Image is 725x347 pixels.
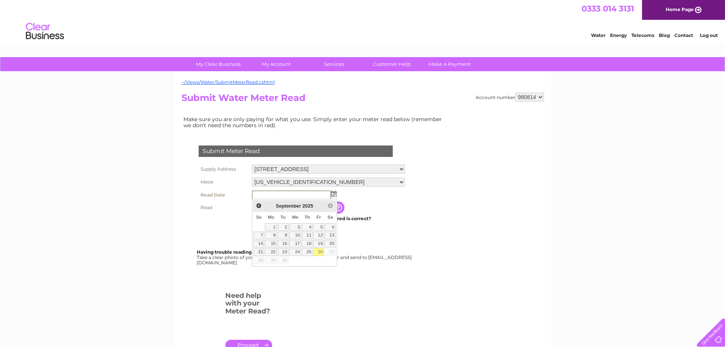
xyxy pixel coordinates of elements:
[659,32,670,38] a: Blog
[332,201,346,214] input: Information
[25,20,64,43] img: logo.png
[265,223,277,231] a: 1
[183,4,543,37] div: Clear Business is a trading name of Verastar Limited (registered in [GEOGRAPHIC_DATA] No. 3667643...
[313,240,324,248] a: 19
[197,249,413,265] div: Take a clear photo of your readings, tell us which supply it's for and send to [EMAIL_ADDRESS][DO...
[313,232,324,239] a: 12
[302,232,312,239] a: 11
[278,240,288,248] a: 16
[199,146,393,157] div: Submit Meter Read
[303,57,365,71] a: Services
[292,215,298,219] span: Wednesday
[591,32,605,38] a: Water
[289,232,301,239] a: 10
[317,215,321,219] span: Friday
[253,240,264,248] a: 14
[254,201,263,210] a: Prev
[610,32,627,38] a: Energy
[256,203,262,209] span: Prev
[250,214,407,224] td: Are you sure the read you have entered is correct?
[700,32,718,38] a: Log out
[182,79,275,85] a: ~/Views/Water/SubmitMeterRead.cshtml
[289,240,301,248] a: 17
[265,240,277,248] a: 15
[245,57,308,71] a: My Account
[197,249,282,255] b: Having trouble reading your meter?
[197,201,250,214] th: Read
[304,215,310,219] span: Thursday
[325,232,335,239] a: 13
[289,248,301,256] a: 24
[197,176,250,189] th: Meter
[265,232,277,239] a: 8
[278,223,288,231] a: 2
[278,248,288,256] a: 23
[302,248,312,256] a: 25
[325,223,335,231] a: 6
[302,240,312,248] a: 18
[325,240,335,248] a: 20
[313,223,324,231] a: 5
[276,203,301,209] span: September
[187,57,250,71] a: My Clear Business
[328,215,333,219] span: Saturday
[582,4,634,13] a: 0333 014 3131
[225,290,272,319] h3: Need help with your Meter Read?
[280,215,285,219] span: Tuesday
[253,232,264,239] a: 7
[253,248,264,256] a: 21
[418,57,481,71] a: Make A Payment
[313,248,324,256] a: 26
[331,191,337,197] img: ...
[302,203,313,209] span: 2025
[197,189,250,201] th: Read Date
[268,215,274,219] span: Monday
[360,57,423,71] a: Customer Help
[197,163,250,176] th: Supply Address
[631,32,654,38] a: Telecoms
[182,93,544,107] h2: Submit Water Meter Read
[302,223,312,231] a: 4
[256,215,262,219] span: Sunday
[476,93,544,102] div: Account number
[265,248,277,256] a: 22
[278,232,288,239] a: 9
[182,114,448,130] td: Make sure you are only paying for what you use. Simply enter your meter read below (remember we d...
[674,32,693,38] a: Contact
[289,223,301,231] a: 3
